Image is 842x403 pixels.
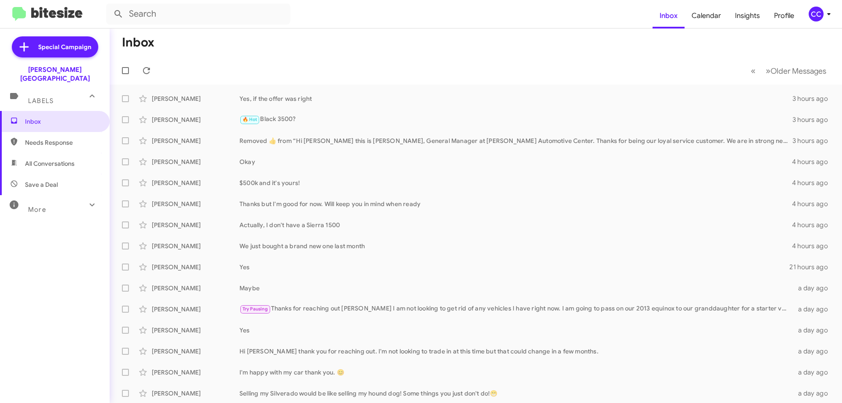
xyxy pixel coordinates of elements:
[25,180,58,189] span: Save a Deal
[152,200,239,208] div: [PERSON_NAME]
[239,368,793,377] div: I'm happy with my car thank you. 😊
[243,117,257,122] span: 🔥 Hot
[25,159,75,168] span: All Conversations
[793,284,835,292] div: a day ago
[152,326,239,335] div: [PERSON_NAME]
[792,178,835,187] div: 4 hours ago
[239,389,793,398] div: Selling my Silverado would be like selling my hound dog! Some things you just don't do!😁
[152,242,239,250] div: [PERSON_NAME]
[152,178,239,187] div: [PERSON_NAME]
[792,157,835,166] div: 4 hours ago
[766,65,771,76] span: »
[152,305,239,314] div: [PERSON_NAME]
[792,200,835,208] div: 4 hours ago
[239,178,792,187] div: $500k and it's yours!
[771,66,826,76] span: Older Messages
[239,242,792,250] div: We just bought a brand new one last month
[767,3,801,29] a: Profile
[152,347,239,356] div: [PERSON_NAME]
[28,206,46,214] span: More
[792,115,835,124] div: 3 hours ago
[152,389,239,398] div: [PERSON_NAME]
[152,284,239,292] div: [PERSON_NAME]
[793,326,835,335] div: a day ago
[239,347,793,356] div: Hi [PERSON_NAME] thank you for reaching out. I'm not looking to trade in at this time but that co...
[239,304,793,314] div: Thanks for reaching out [PERSON_NAME] I am not looking to get rid of any vehicles I have right no...
[746,62,761,80] button: Previous
[239,94,792,103] div: Yes, if the offer was right
[239,136,792,145] div: Removed ‌👍‌ from “ Hi [PERSON_NAME] this is [PERSON_NAME], General Manager at [PERSON_NAME] Autom...
[789,263,835,271] div: 21 hours ago
[28,97,54,105] span: Labels
[152,157,239,166] div: [PERSON_NAME]
[152,221,239,229] div: [PERSON_NAME]
[751,65,756,76] span: «
[239,157,792,166] div: Okay
[792,136,835,145] div: 3 hours ago
[801,7,832,21] button: CC
[38,43,91,51] span: Special Campaign
[152,115,239,124] div: [PERSON_NAME]
[793,305,835,314] div: a day ago
[239,114,792,125] div: Black 3500?
[792,94,835,103] div: 3 hours ago
[106,4,290,25] input: Search
[25,138,100,147] span: Needs Response
[793,368,835,377] div: a day ago
[152,136,239,145] div: [PERSON_NAME]
[152,94,239,103] div: [PERSON_NAME]
[653,3,685,29] a: Inbox
[239,263,789,271] div: Yes
[239,326,793,335] div: Yes
[793,389,835,398] div: a day ago
[152,263,239,271] div: [PERSON_NAME]
[793,347,835,356] div: a day ago
[25,117,100,126] span: Inbox
[243,306,268,312] span: Try Pausing
[792,242,835,250] div: 4 hours ago
[152,368,239,377] div: [PERSON_NAME]
[809,7,824,21] div: CC
[12,36,98,57] a: Special Campaign
[792,221,835,229] div: 4 hours ago
[239,284,793,292] div: Maybe
[685,3,728,29] a: Calendar
[728,3,767,29] a: Insights
[122,36,154,50] h1: Inbox
[760,62,831,80] button: Next
[239,221,792,229] div: Actually, I don't have a Sierra 1500
[746,62,831,80] nav: Page navigation example
[239,200,792,208] div: Thanks but I'm good for now. Will keep you in mind when ready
